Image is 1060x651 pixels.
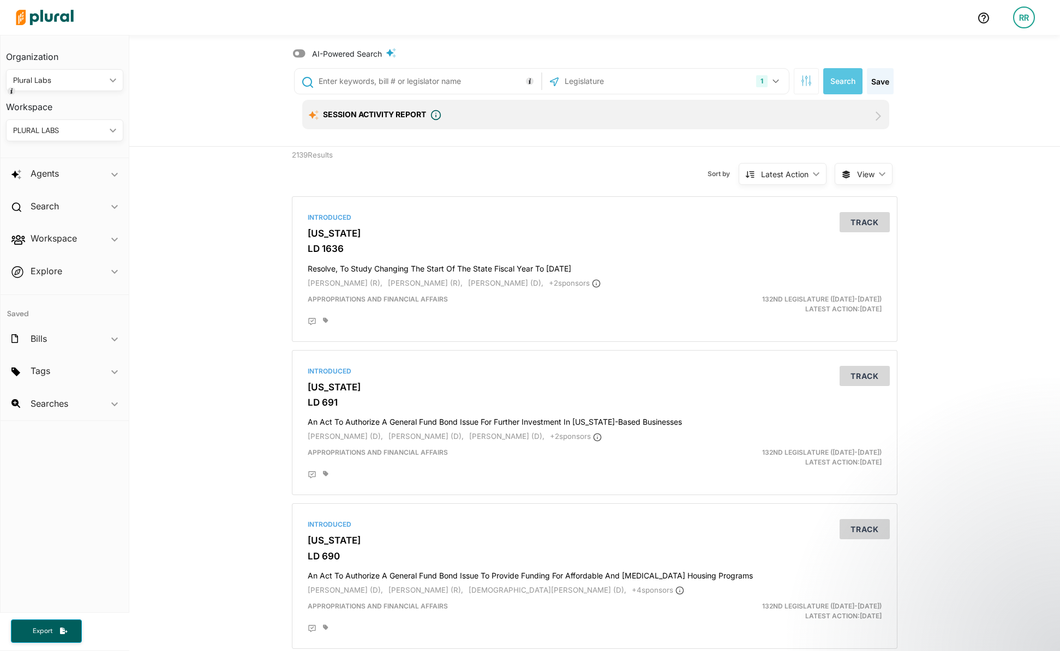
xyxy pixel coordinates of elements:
[857,168,875,180] span: View
[11,619,82,643] button: Export
[7,86,16,96] div: Tooltip anchor
[308,448,448,456] span: Appropriations and Financial Affairs
[564,71,680,92] input: Legislature
[308,535,882,546] h3: [US_STATE]
[308,397,882,408] h3: LD 691
[323,624,328,631] div: Add tags
[388,432,464,441] span: [PERSON_NAME] (D),
[693,448,890,467] div: Latest Action: [DATE]
[25,626,60,636] span: Export
[388,586,463,594] span: [PERSON_NAME] (R),
[31,333,47,345] h2: Bills
[761,168,809,180] div: Latest Action
[31,265,62,277] h2: Explore
[318,71,538,92] input: Enter keywords, bill # or legislator name
[708,169,739,179] span: Sort by
[31,397,68,409] h2: Searches
[762,448,882,456] span: 132nd Legislature ([DATE]-[DATE])
[308,295,448,303] span: Appropriations and Financial Affairs
[308,228,882,239] h3: [US_STATE]
[308,213,882,222] div: Introduced
[840,519,890,539] button: Track
[550,432,602,441] span: + 2 sponsor s
[308,602,448,610] span: Appropriations and Financial Affairs
[308,366,882,376] div: Introduced
[312,48,382,59] span: AI-Powered Search
[823,68,863,94] button: Search
[6,91,123,115] h3: Workspace
[762,602,882,610] span: 132nd Legislature ([DATE]-[DATE])
[842,545,1060,622] iframe: Intercom notifications message
[308,520,882,529] div: Introduced
[693,601,890,621] div: Latest Action: [DATE]
[840,366,890,386] button: Track
[323,317,328,324] div: Add tags
[308,243,882,254] h3: LD 1636
[308,551,882,562] h3: LD 690
[1,295,129,322] h4: Saved
[632,586,684,594] span: + 4 sponsor s
[323,110,426,119] span: Session Activity Report
[31,200,59,212] h2: Search
[308,624,316,633] div: Add Position Statement
[756,75,768,87] div: 1
[308,471,316,479] div: Add Position Statement
[525,76,535,86] div: Tooltip anchor
[31,232,77,244] h2: Workspace
[323,471,328,477] div: Add tags
[308,586,383,594] span: [PERSON_NAME] (D),
[13,75,105,86] div: Plural Labs
[469,432,544,441] span: [PERSON_NAME] (D),
[1013,7,1035,28] div: RR
[308,412,882,427] h4: An Act To Authorize A General Fund Bond Issue For Further Investment In [US_STATE]-Based Businesses
[308,259,882,274] h4: Resolve, To Study Changing The Start Of The State Fiscal Year To [DATE]
[31,167,59,179] h2: Agents
[1004,2,1044,33] a: RR
[469,586,626,594] span: [DEMOGRAPHIC_DATA][PERSON_NAME] (D),
[801,75,812,85] span: Search Filters
[867,68,894,94] button: Save
[13,125,105,136] div: PLURAL LABS
[840,212,890,232] button: Track
[549,279,601,287] span: + 2 sponsor s
[762,295,882,303] span: 132nd Legislature ([DATE]-[DATE])
[308,317,316,326] div: Add Position Statement
[308,432,383,441] span: [PERSON_NAME] (D),
[693,294,890,314] div: Latest Action: [DATE]
[468,279,543,287] span: [PERSON_NAME] (D),
[752,71,786,92] button: 1
[284,147,439,188] div: 2139 Results
[6,41,123,65] h3: Organization
[308,279,382,287] span: [PERSON_NAME] (R),
[308,566,882,581] h4: An Act To Authorize A General Fund Bond Issue To Provide Funding For Affordable And [MEDICAL_DATA...
[308,382,882,393] h3: [US_STATE]
[1023,614,1049,640] iframe: Intercom live chat
[388,279,463,287] span: [PERSON_NAME] (R),
[31,365,50,377] h2: Tags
